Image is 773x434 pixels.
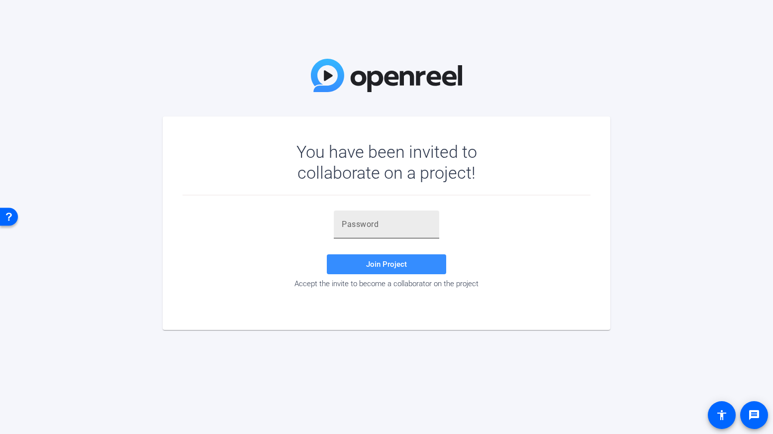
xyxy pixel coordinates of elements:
input: Password [342,218,431,230]
span: Join Project [366,260,407,269]
img: OpenReel Logo [311,59,462,92]
mat-icon: accessibility [716,409,728,421]
button: Join Project [327,254,446,274]
mat-icon: message [748,409,760,421]
div: Accept the invite to become a collaborator on the project [183,279,590,288]
div: You have been invited to collaborate on a project! [268,141,506,183]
